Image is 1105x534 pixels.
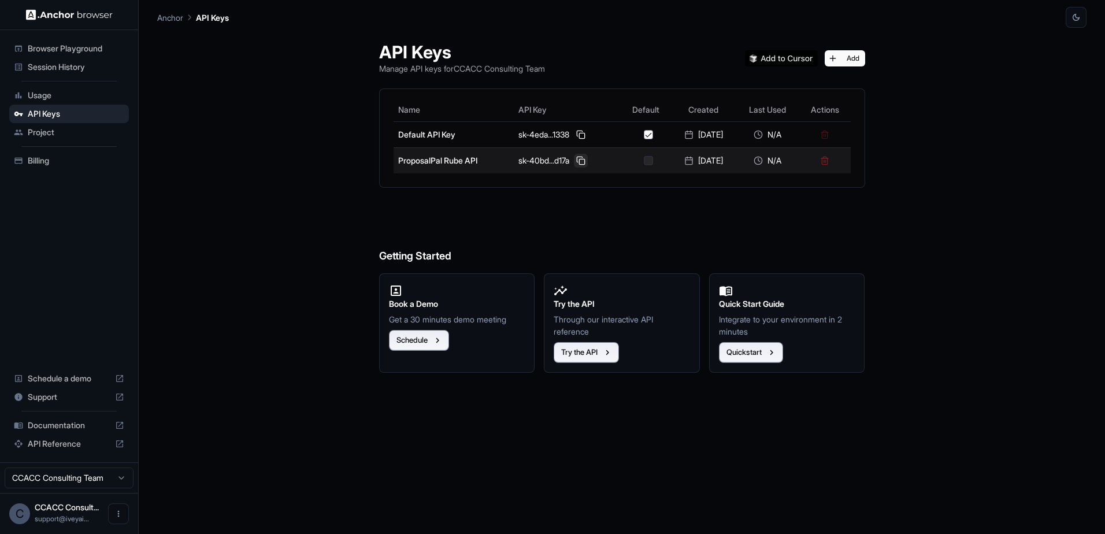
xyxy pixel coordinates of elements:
[514,98,621,121] th: API Key
[157,12,183,24] p: Anchor
[9,388,129,406] div: Support
[719,298,855,310] h2: Quick Start Guide
[621,98,671,121] th: Default
[9,151,129,170] div: Billing
[554,313,690,338] p: Through our interactive API reference
[28,391,110,403] span: Support
[26,9,113,20] img: Anchor Logo
[196,12,229,24] p: API Keys
[379,42,545,62] h1: API Keys
[554,298,690,310] h2: Try the API
[9,39,129,58] div: Browser Playground
[28,373,110,384] span: Schedule a demo
[28,61,124,73] span: Session History
[9,58,129,76] div: Session History
[389,313,525,325] p: Get a 30 minutes demo meeting
[394,121,514,147] td: Default API Key
[518,128,616,142] div: sk-4eda...1338
[741,129,795,140] div: N/A
[9,123,129,142] div: Project
[676,129,732,140] div: [DATE]
[676,155,732,166] div: [DATE]
[9,86,129,105] div: Usage
[825,50,865,66] button: Add
[35,514,89,523] span: support@iveyai.co
[28,108,124,120] span: API Keys
[157,11,229,24] nav: breadcrumb
[379,202,865,265] h6: Getting Started
[9,416,129,435] div: Documentation
[394,147,514,173] td: ProposalPal Rube API
[671,98,736,121] th: Created
[28,155,124,166] span: Billing
[108,503,129,524] button: Open menu
[554,342,619,363] button: Try the API
[389,298,525,310] h2: Book a Demo
[379,62,545,75] p: Manage API keys for CCACC Consulting Team
[719,342,783,363] button: Quickstart
[389,330,449,351] button: Schedule
[741,155,795,166] div: N/A
[35,502,99,512] span: CCACC Consulting
[28,420,110,431] span: Documentation
[799,98,851,121] th: Actions
[574,128,588,142] button: Copy API key
[9,369,129,388] div: Schedule a demo
[9,435,129,453] div: API Reference
[28,90,124,101] span: Usage
[574,154,588,168] button: Copy API key
[745,50,818,66] img: Add anchorbrowser MCP server to Cursor
[9,503,30,524] div: C
[394,98,514,121] th: Name
[9,105,129,123] div: API Keys
[28,127,124,138] span: Project
[719,313,855,338] p: Integrate to your environment in 2 minutes
[518,154,616,168] div: sk-40bd...d17a
[736,98,799,121] th: Last Used
[28,43,124,54] span: Browser Playground
[28,438,110,450] span: API Reference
